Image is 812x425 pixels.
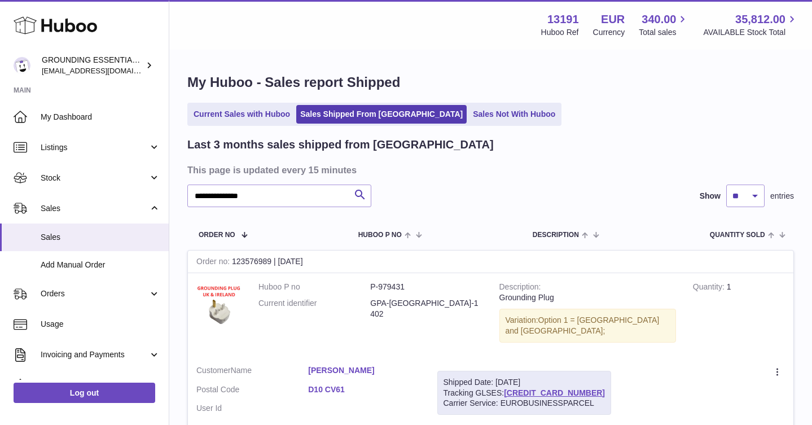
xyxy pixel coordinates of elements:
a: Sales Shipped From [GEOGRAPHIC_DATA] [296,105,467,124]
span: 35,812.00 [735,12,785,27]
span: 340.00 [642,12,676,27]
div: GROUNDING ESSENTIALS INTERNATIONAL SLU [42,55,143,76]
a: D10 CV61 [308,384,420,395]
span: Description [533,231,579,239]
span: Order No [199,231,235,239]
span: Quantity Sold [710,231,765,239]
h3: This page is updated every 15 minutes [187,164,791,176]
span: Listings [41,142,148,153]
img: 131911721217170.jpg [196,282,242,327]
a: [CREDIT_CARD_NUMBER] [504,388,605,397]
div: 123576989 | [DATE] [188,251,793,273]
strong: 13191 [547,12,579,27]
span: Sales [41,203,148,214]
span: [EMAIL_ADDRESS][DOMAIN_NAME] [42,66,166,75]
a: Current Sales with Huboo [190,105,294,124]
span: Option 1 = [GEOGRAPHIC_DATA] and [GEOGRAPHIC_DATA]; [506,316,660,335]
h1: My Huboo - Sales report Shipped [187,73,794,91]
div: Variation: [499,309,676,343]
span: My Dashboard [41,112,160,122]
span: entries [770,191,794,201]
a: 340.00 Total sales [639,12,689,38]
span: Orders [41,288,148,299]
div: Tracking GLSES: [437,371,612,415]
span: Total sales [639,27,689,38]
div: Huboo Ref [541,27,579,38]
label: Show [700,191,721,201]
span: AVAILABLE Stock Total [703,27,798,38]
span: Invoicing and Payments [41,349,148,360]
a: 35,812.00 AVAILABLE Stock Total [703,12,798,38]
strong: Quantity [693,282,727,294]
strong: Order no [196,257,232,269]
span: Add Manual Order [41,260,160,270]
dt: Huboo P no [258,282,370,292]
span: Sales [41,232,160,243]
a: Log out [14,383,155,403]
div: Shipped Date: [DATE] [444,377,605,388]
strong: EUR [601,12,625,27]
div: Grounding Plug [499,292,676,303]
dt: Name [196,365,308,379]
span: Huboo P no [358,231,402,239]
dt: Postal Code [196,384,308,398]
dt: User Id [196,403,308,414]
dt: Current identifier [258,298,370,319]
img: espenwkopperud@gmail.com [14,57,30,74]
span: Stock [41,173,148,183]
div: Carrier Service: EUROBUSINESSPARCEL [444,398,605,409]
dd: P-979431 [370,282,482,292]
h2: Last 3 months sales shipped from [GEOGRAPHIC_DATA] [187,137,494,152]
td: 1 [684,273,793,357]
span: Customer [196,366,231,375]
strong: Description [499,282,541,294]
dd: GPA-[GEOGRAPHIC_DATA]-1402 [370,298,482,319]
span: Usage [41,319,160,330]
a: [PERSON_NAME] [308,365,420,376]
div: Currency [593,27,625,38]
a: Sales Not With Huboo [469,105,559,124]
